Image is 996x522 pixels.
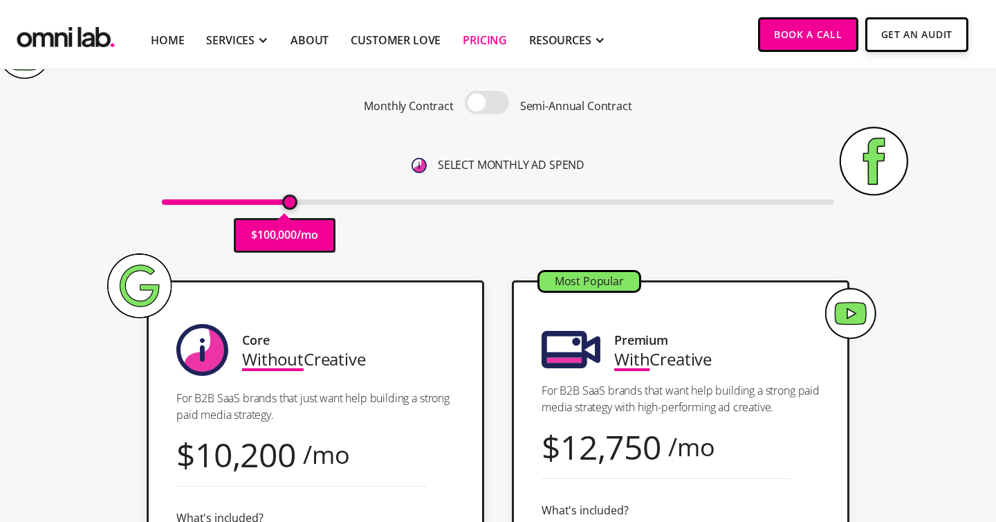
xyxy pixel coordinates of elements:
[251,226,257,244] p: $
[303,445,350,464] div: /mo
[747,361,996,522] iframe: Chat Widget
[463,32,507,48] a: Pricing
[364,97,453,116] p: Monthly Contract
[176,445,195,464] div: $
[242,350,366,368] div: Creative
[438,156,584,174] p: SELECT MONTHLY AD SPEND
[297,226,318,244] p: /mo
[14,17,118,51] a: home
[520,97,632,116] p: Semi-Annual Contract
[195,445,296,464] div: 10,200
[542,438,560,456] div: $
[242,348,304,370] span: Without
[542,382,820,415] p: For B2B SaaS brands that want help building a strong paid media strategy with high-performing ad ...
[176,390,454,423] p: For B2B SaaS brands that just want help building a strong paid media strategy.
[257,226,297,244] p: 100,000
[14,17,118,51] img: Omni Lab: B2B SaaS Demand Generation Agency
[290,32,329,48] a: About
[539,272,639,291] div: Most Popular
[614,331,668,350] div: Premium
[242,331,269,350] div: Core
[206,32,255,48] div: SERVICES
[614,350,712,368] div: Creative
[151,32,184,48] a: Home
[529,32,591,48] div: RESOURCES
[560,438,661,456] div: 12,750
[865,17,968,52] a: Get An Audit
[614,348,649,370] span: With
[668,438,715,456] div: /mo
[542,501,628,520] div: What's included?
[412,158,427,173] img: 6410812402e99d19b372aa32_omni-nav-info.svg
[351,32,441,48] a: Customer Love
[758,17,858,52] a: Book a Call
